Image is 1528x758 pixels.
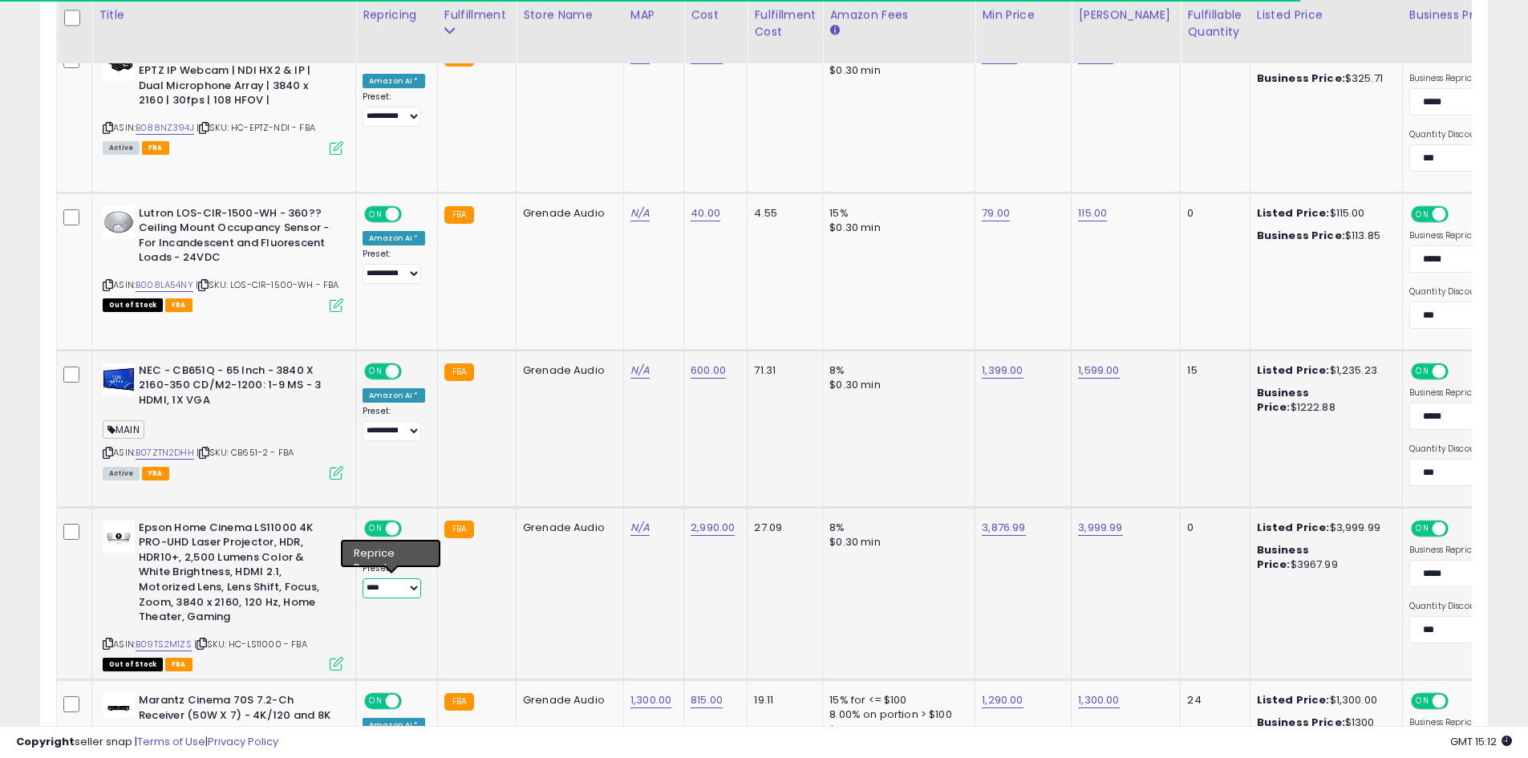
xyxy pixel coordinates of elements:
[1257,386,1390,415] div: $1222.88
[630,6,677,23] div: MAP
[197,121,315,134] span: | SKU: HC-EPTZ-NDI - FBA
[103,141,140,155] span: All listings currently available for purchase on Amazon
[630,363,650,379] a: N/A
[1187,521,1237,535] div: 0
[829,378,963,392] div: $0.30 min
[1409,73,1526,84] label: Business Repricing Strategy:
[1409,387,1526,399] label: Business Repricing Strategy:
[829,63,963,78] div: $0.30 min
[444,206,474,224] small: FBA
[523,363,611,378] div: Grenade Audio
[103,363,343,478] div: ASIN:
[829,206,963,221] div: 15%
[523,693,611,707] div: Grenade Audio
[399,695,425,708] span: OFF
[829,6,968,23] div: Amazon Fees
[103,49,343,153] div: ASIN:
[691,363,726,379] a: 600.00
[1078,205,1107,221] a: 115.00
[1187,693,1237,707] div: 24
[982,363,1023,379] a: 1,399.00
[366,521,386,535] span: ON
[1257,363,1330,378] b: Listed Price:
[136,446,194,460] a: B07ZTN2DHH
[142,141,169,155] span: FBA
[363,74,425,88] div: Amazon AI *
[1257,229,1390,243] div: $113.85
[1257,693,1390,707] div: $1,300.00
[1409,545,1526,556] label: Business Repricing Strategy:
[103,467,140,480] span: All listings currently available for purchase on Amazon
[366,207,386,221] span: ON
[142,467,169,480] span: FBA
[982,6,1064,23] div: Min Price
[754,521,810,535] div: 27.09
[982,520,1025,536] a: 3,876.99
[1412,207,1433,221] span: ON
[829,707,963,722] div: 8.00% on portion > $100
[1257,520,1330,535] b: Listed Price:
[754,6,816,40] div: Fulfillment Cost
[1257,71,1345,86] b: Business Price:
[1257,206,1390,221] div: $115.00
[691,520,735,536] a: 2,990.00
[1257,6,1396,23] div: Listed Price
[165,298,193,312] span: FBA
[165,658,193,671] span: FBA
[1445,207,1471,221] span: OFF
[139,49,334,112] b: PTZ Optics - HC-EPTZ-NDI - 4K EPTZ IP Webcam | NDI HX2 & IP | Dual Microphone Array | 3840 x 2160...
[1257,543,1390,572] div: $3967.99
[1412,364,1433,378] span: ON
[103,363,135,395] img: 41tH2R3YVGL._SL40_.jpg
[691,692,723,708] a: 815.00
[1078,6,1173,23] div: [PERSON_NAME]
[630,205,650,221] a: N/A
[1409,129,1526,140] label: Quantity Discount Strategy:
[139,363,334,412] b: NEC - CB651Q - 65 Inch - 3840 X 2160-350 CD/M2-1200: 1-9 MS - 3 HDMI, 1X VGA
[136,638,192,651] a: B09TS2M1ZS
[363,91,425,128] div: Preset:
[363,545,425,560] div: Amazon AI *
[99,6,349,23] div: Title
[1257,71,1390,86] div: $325.71
[444,693,474,711] small: FBA
[829,521,963,535] div: 8%
[1257,205,1330,221] b: Listed Price:
[1412,695,1433,708] span: ON
[630,520,650,536] a: N/A
[1409,230,1526,241] label: Business Repricing Strategy:
[982,692,1023,708] a: 1,290.00
[630,692,671,708] a: 1,300.00
[829,535,963,549] div: $0.30 min
[399,207,425,221] span: OFF
[1257,228,1345,243] b: Business Price:
[1257,521,1390,535] div: $3,999.99
[137,734,205,749] a: Terms of Use
[444,6,509,23] div: Fulfillment
[103,521,343,670] div: ASIN:
[444,521,474,538] small: FBA
[103,298,163,312] span: All listings that are currently out of stock and unavailable for purchase on Amazon
[103,420,144,439] span: MAIN
[399,364,425,378] span: OFF
[363,388,425,403] div: Amazon AI *
[523,6,617,23] div: Store Name
[366,364,386,378] span: ON
[829,221,963,235] div: $0.30 min
[754,206,810,221] div: 4.55
[1257,363,1390,378] div: $1,235.23
[754,693,810,707] div: 19.11
[982,205,1010,221] a: 79.00
[139,206,334,270] b: Lutron LOS-CIR-1500-WH - 360?? Ceiling Mount Occupancy Sensor - For Incandescent and Fluorescent ...
[523,521,611,535] div: Grenade Audio
[136,278,193,292] a: B008LA54NY
[363,6,431,23] div: Repricing
[1257,542,1309,572] b: Business Price:
[1445,695,1471,708] span: OFF
[829,363,963,378] div: 8%
[829,693,963,707] div: 15% for <= $100
[1445,521,1471,535] span: OFF
[1078,363,1119,379] a: 1,599.00
[208,734,278,749] a: Privacy Policy
[1450,734,1512,749] span: 2025-09-17 15:12 GMT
